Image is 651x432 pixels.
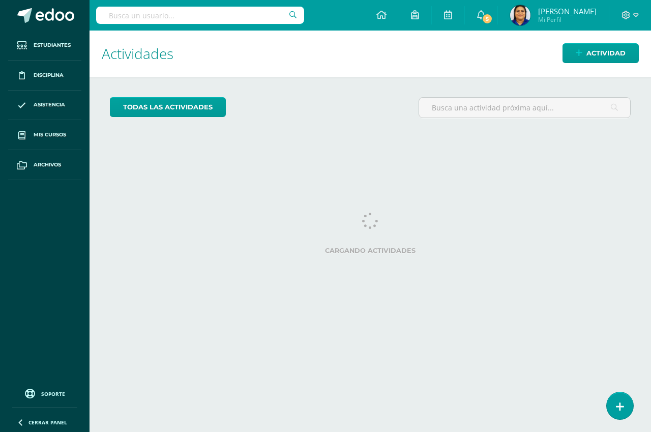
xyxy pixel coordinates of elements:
img: a5e77f9f7bcd106dd1e8203e9ef801de.png [510,5,530,25]
a: Estudiantes [8,31,81,61]
a: Mis cursos [8,120,81,150]
a: Soporte [12,386,77,400]
span: Archivos [34,161,61,169]
span: 5 [481,13,492,24]
span: Cerrar panel [28,419,67,426]
a: Actividad [563,43,639,63]
a: Disciplina [8,61,81,91]
span: Disciplina [34,71,64,79]
a: todas las Actividades [110,97,226,117]
a: Archivos [8,150,81,180]
input: Busca una actividad próxima aquí... [419,98,630,118]
span: Mi Perfil [538,15,597,24]
span: Mis cursos [34,131,66,139]
h1: Actividades [102,31,639,77]
span: Actividad [586,44,626,63]
span: Soporte [41,390,65,397]
input: Busca un usuario... [96,7,304,24]
label: Cargando actividades [110,247,631,254]
span: [PERSON_NAME] [538,6,597,16]
span: Estudiantes [34,41,71,49]
span: Asistencia [34,101,65,109]
a: Asistencia [8,91,81,121]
